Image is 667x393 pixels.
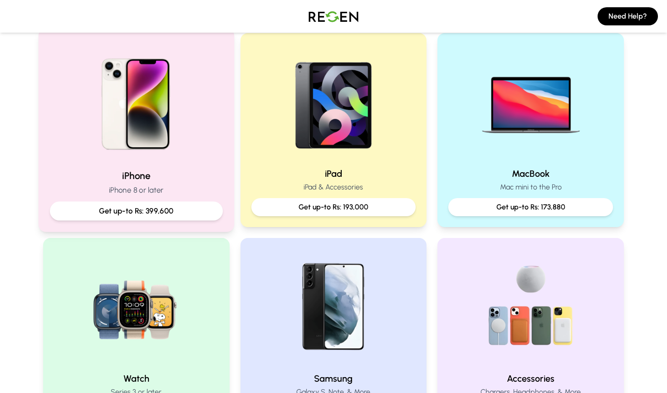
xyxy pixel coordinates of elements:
[473,249,589,365] img: Accessories
[58,205,215,217] p: Get up-to Rs: 399,600
[302,4,365,29] img: Logo
[275,44,392,160] img: iPad
[251,372,416,385] h2: Samsung
[473,44,589,160] img: MacBook
[448,182,613,193] p: Mac mini to the Pro
[456,202,606,213] p: Get up-to Rs: 173,880
[448,372,613,385] h2: Accessories
[54,372,219,385] h2: Watch
[251,182,416,193] p: iPad & Accessories
[50,184,223,196] p: iPhone 8 or later
[50,169,223,182] h2: iPhone
[251,167,416,180] h2: iPad
[448,167,613,180] h2: MacBook
[598,7,658,25] button: Need Help?
[275,249,392,365] img: Samsung
[78,249,194,365] img: Watch
[259,202,409,213] p: Get up-to Rs: 193,000
[75,40,197,162] img: iPhone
